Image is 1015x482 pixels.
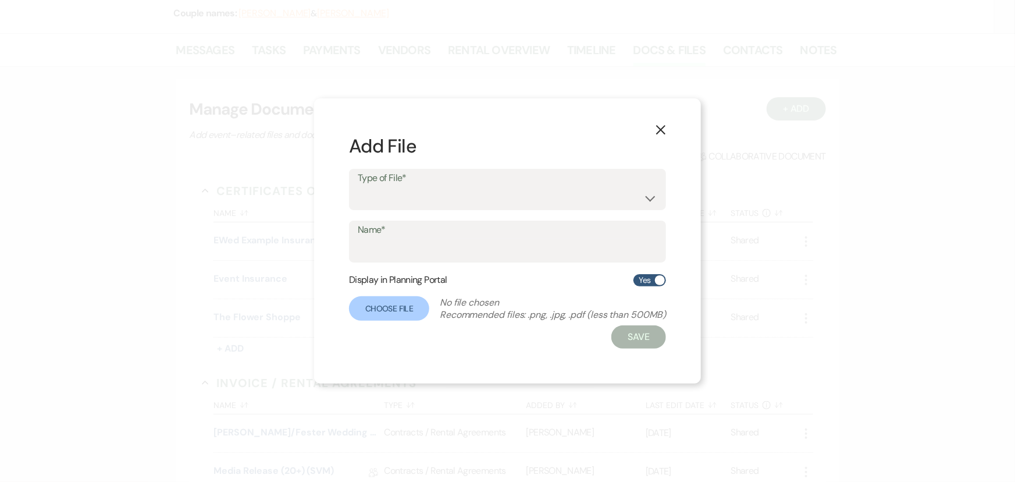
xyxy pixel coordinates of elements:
[639,273,651,288] span: Yes
[358,170,657,187] label: Type of File*
[349,296,429,321] label: Choose File
[349,133,666,160] h2: Add File
[611,325,666,349] button: Save
[358,222,657,239] label: Name*
[440,296,666,321] p: No file chosen Recommended files: .png, .jpg, .pdf (less than 500MB)
[349,273,666,287] div: Display in Planning Portal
